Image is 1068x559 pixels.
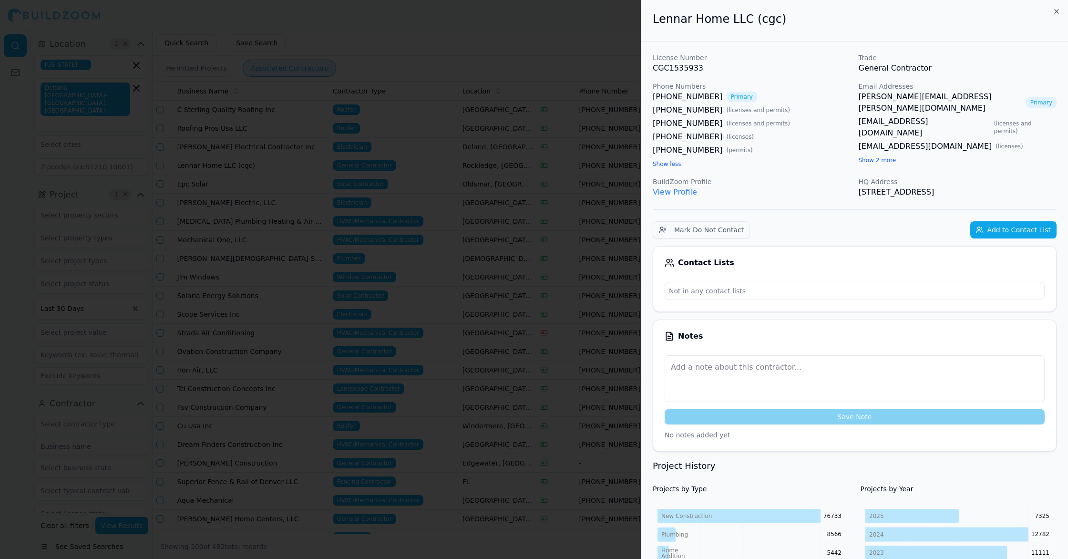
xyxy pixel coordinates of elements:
[653,62,851,74] p: CGC1535933
[1026,97,1057,108] span: Primary
[727,92,757,102] span: Primary
[859,156,896,164] button: Show 2 more
[653,118,723,129] a: [PHONE_NUMBER]
[970,221,1057,238] button: Add to Contact List
[653,145,723,156] a: [PHONE_NUMBER]
[661,513,712,519] tspan: New Construction
[1031,531,1049,538] text: 12782
[827,531,842,538] text: 8566
[653,131,723,143] a: [PHONE_NUMBER]
[653,11,1057,27] h2: Lennar Home LLC (cgc)
[994,120,1057,135] span: ( licenses and permits )
[859,141,992,152] a: [EMAIL_ADDRESS][DOMAIN_NAME]
[665,258,1045,268] div: Contact Lists
[653,177,851,186] p: BuildZoom Profile
[653,91,723,103] a: [PHONE_NUMBER]
[653,160,681,168] button: Show less
[653,484,849,494] h4: Projects by Type
[727,146,753,154] span: ( permits )
[653,53,851,62] p: License Number
[653,221,750,238] button: Mark Do Not Contact
[665,331,1045,341] div: Notes
[661,547,678,554] tspan: Home
[653,82,851,91] p: Phone Numbers
[859,62,1057,74] p: General Contractor
[869,531,884,538] tspan: 2024
[1035,513,1049,519] text: 7325
[861,484,1057,494] h4: Projects by Year
[823,513,842,519] text: 76733
[859,91,1022,114] a: [PERSON_NAME][EMAIL_ADDRESS][PERSON_NAME][DOMAIN_NAME]
[653,187,697,197] a: View Profile
[727,106,790,114] span: ( licenses and permits )
[661,531,688,538] tspan: Plumbing
[1031,549,1049,556] text: 11111
[859,82,1057,91] p: Email Addresses
[869,513,884,519] tspan: 2025
[996,143,1023,150] span: ( licenses )
[859,116,990,139] a: [EMAIL_ADDRESS][DOMAIN_NAME]
[859,177,1057,186] p: HQ Address
[859,186,1057,198] p: [STREET_ADDRESS]
[665,282,1044,300] p: Not in any contact lists
[727,133,754,141] span: ( licenses )
[827,549,842,556] text: 5442
[727,120,790,127] span: ( licenses and permits )
[653,459,1057,473] h3: Project History
[653,104,723,116] a: [PHONE_NUMBER]
[859,53,1057,62] p: Trade
[869,549,884,556] tspan: 2023
[665,430,1045,440] p: No notes added yet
